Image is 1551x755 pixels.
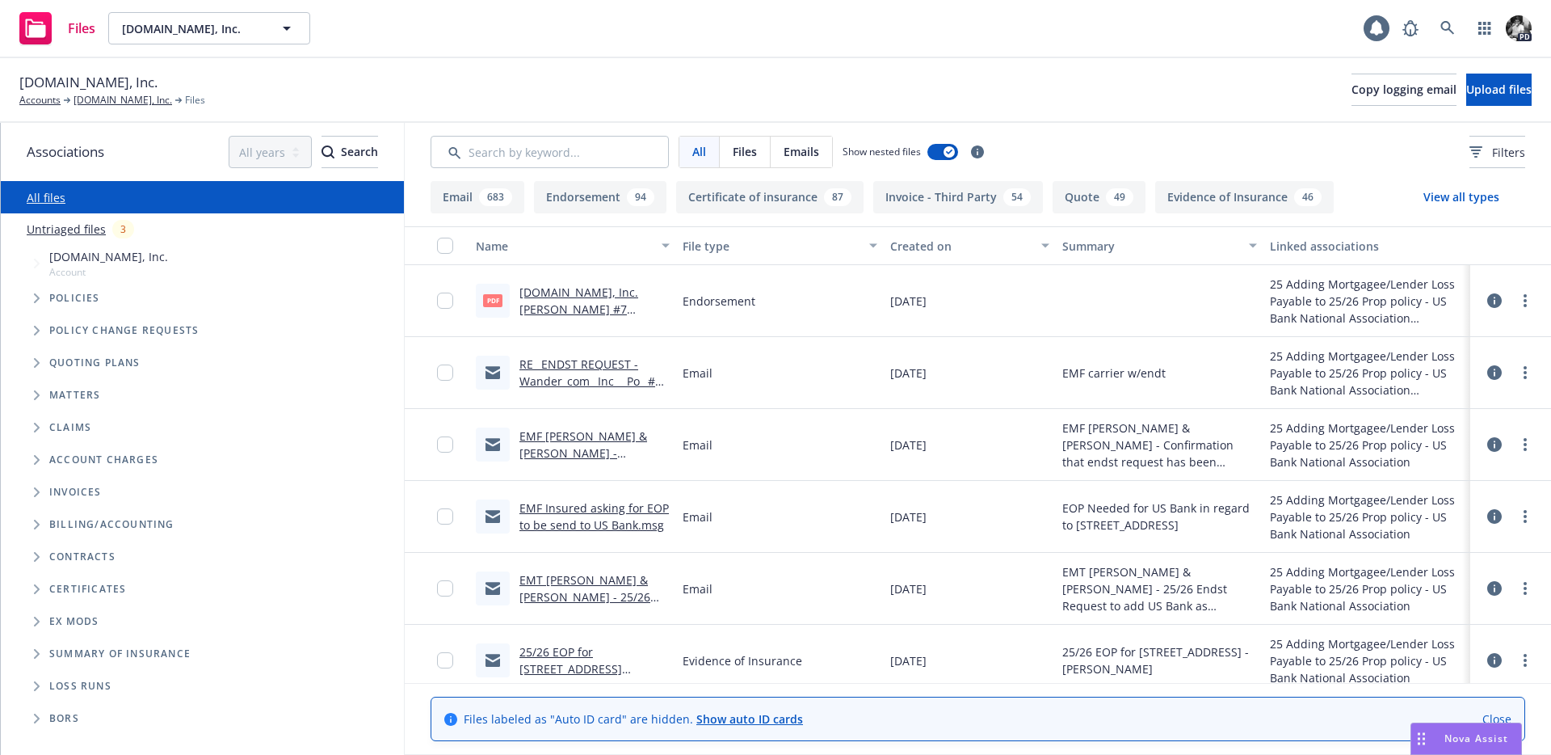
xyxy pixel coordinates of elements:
[1515,651,1535,670] a: more
[519,356,655,423] a: RE_ ENDST REQUEST - Wander_com_ Inc__ Po_ # 241027189_P_2025 - Property.msg
[884,226,1057,265] button: Created on
[19,72,158,93] span: [DOMAIN_NAME], Inc.
[49,326,199,335] span: Policy change requests
[13,6,102,51] a: Files
[890,238,1032,255] div: Created on
[676,181,864,213] button: Certificate of insurance
[1469,144,1525,161] span: Filters
[683,293,755,310] span: Endorsement
[1270,348,1464,399] div: 25 Adding Mortgagee/Lender Loss Payable to 25/26 Prop policy - US Bank National Association
[49,552,116,562] span: Contracts
[1506,15,1532,41] img: photo
[1056,226,1263,265] button: Summary
[49,455,158,465] span: Account charges
[890,365,927,382] span: [DATE]
[1469,12,1501,44] a: Switch app
[733,143,757,160] span: Files
[1062,420,1256,470] span: EMF [PERSON_NAME] & [PERSON_NAME] - Confirmation that endst request has been received in regard t...
[890,437,927,453] span: [DATE]
[1515,507,1535,526] a: more
[1062,563,1256,614] span: EMT [PERSON_NAME] & [PERSON_NAME] - 25/26 Endst Request to add US Bank as Mortgagee and [PERSON_N...
[696,711,803,727] a: Show auto ID cards
[27,141,104,162] span: Associations
[49,584,126,594] span: Certificates
[49,248,168,265] span: [DOMAIN_NAME], Inc.
[49,617,99,626] span: Ex Mods
[49,681,111,691] span: Loss Runs
[1270,420,1464,470] div: 25 Adding Mortgagee/Lender Loss Payable to 25/26 Prop policy - US Bank National Association
[824,188,851,206] div: 87
[1351,82,1456,97] span: Copy logging email
[1515,435,1535,454] a: more
[1062,365,1166,382] span: EMF carrier w/endt
[19,93,61,108] a: Accounts
[322,146,334,158] svg: Search
[49,293,100,303] span: Policies
[519,285,650,351] a: [DOMAIN_NAME], Inc. [PERSON_NAME] #7 Mortgagee & Loss Payee Added Eff [DATE].pdf
[784,143,819,160] span: Emails
[185,93,205,108] span: Files
[1466,82,1532,97] span: Upload files
[1394,12,1427,44] a: Report a Bug
[483,294,502,306] span: pdf
[1,508,404,735] div: Folder Tree Example
[1270,276,1464,327] div: 25 Adding Mortgagee/Lender Loss Payable to 25/26 Prop policy - US Bank National Association
[437,652,453,669] input: Toggle Row Selected
[683,652,802,669] span: Evidence of Insurance
[676,226,883,265] button: File type
[27,190,65,205] a: All files
[49,265,168,279] span: Account
[1431,12,1464,44] a: Search
[49,520,174,529] span: Billing/Accounting
[627,188,654,206] div: 94
[1515,291,1535,310] a: more
[74,93,172,108] a: [DOMAIN_NAME], Inc.
[683,238,859,255] div: File type
[469,226,676,265] button: Name
[1270,238,1464,255] div: Linked associations
[519,500,669,533] a: EMF Insured asking for EOP to be send to US Bank.msg
[1469,136,1525,168] button: Filters
[431,136,669,168] input: Search by keyword...
[1270,563,1464,614] div: 25 Adding Mortgagee/Lender Loss Payable to 25/26 Prop policy - US Bank National Association
[519,644,622,694] a: 25/26 EOP for [STREET_ADDRESS][PERSON_NAME]
[437,293,453,309] input: Toggle Row Selected
[464,711,803,728] span: Files labeled as "Auto ID card" are hidden.
[437,437,453,453] input: Toggle Row Selected
[1062,643,1256,677] span: 25/26 EOP for [STREET_ADDRESS] - [PERSON_NAME]
[683,580,712,597] span: Email
[1492,144,1525,161] span: Filters
[49,358,141,368] span: Quoting plans
[1263,226,1470,265] button: Linked associations
[1003,188,1031,206] div: 54
[1053,181,1145,213] button: Quote
[1270,491,1464,542] div: 25 Adding Mortgagee/Lender Loss Payable to 25/26 Prop policy - US Bank National Association
[108,12,310,44] button: [DOMAIN_NAME], Inc.
[683,508,712,525] span: Email
[873,181,1043,213] button: Invoice - Third Party
[890,508,927,525] span: [DATE]
[1155,181,1334,213] button: Evidence of Insurance
[683,437,712,453] span: Email
[112,220,134,238] div: 3
[479,188,512,206] div: 683
[1062,500,1256,534] span: EOP Needed for US Bank in regard to [STREET_ADDRESS]
[1515,363,1535,382] a: more
[692,143,706,160] span: All
[843,145,921,158] span: Show nested files
[49,649,191,659] span: Summary of insurance
[1,245,404,508] div: Tree Example
[27,221,106,238] a: Untriaged files
[890,580,927,597] span: [DATE]
[476,238,652,255] div: Name
[1444,732,1508,745] span: Nova Assist
[1515,579,1535,598] a: more
[68,22,95,35] span: Files
[437,365,453,381] input: Toggle Row Selected
[49,714,79,723] span: BORs
[1482,711,1511,728] a: Close
[431,181,524,213] button: Email
[49,423,91,432] span: Claims
[1351,74,1456,106] button: Copy logging email
[437,580,453,597] input: Toggle Row Selected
